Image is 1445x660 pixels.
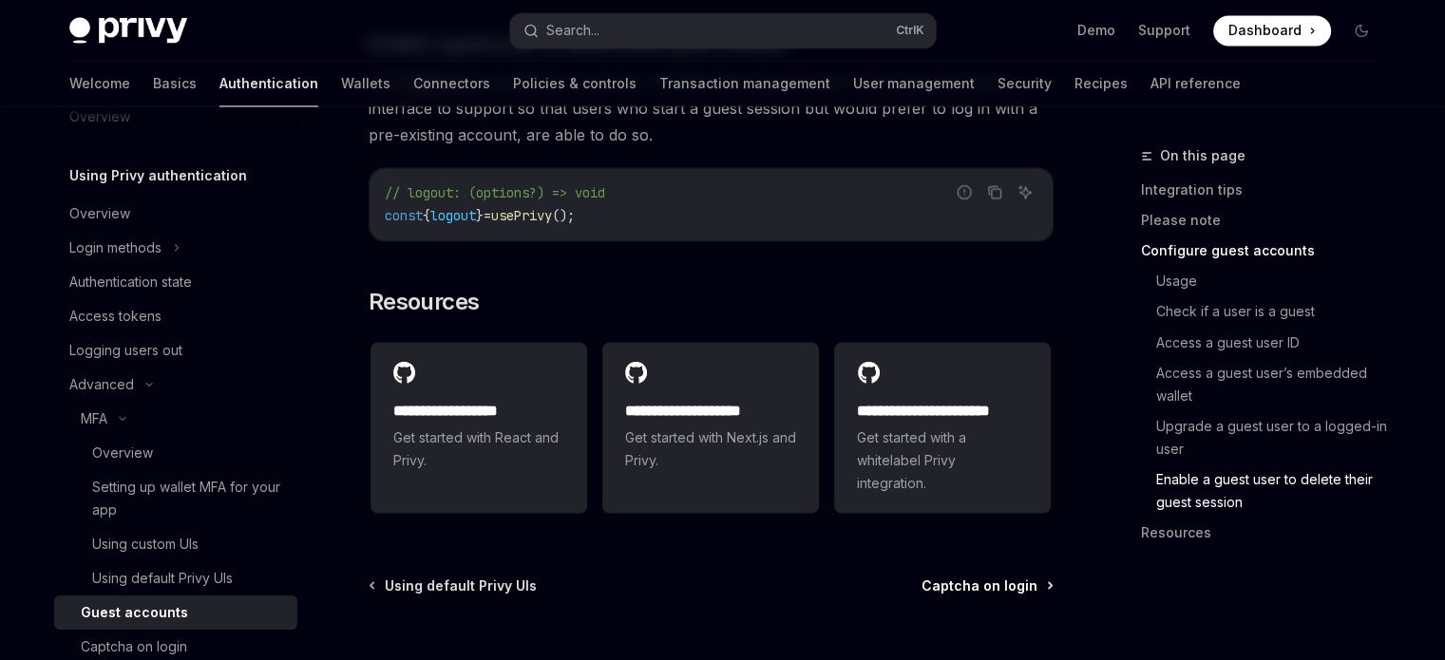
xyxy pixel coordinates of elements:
[341,61,390,106] a: Wallets
[1141,236,1392,266] a: Configure guest accounts
[69,202,130,225] div: Overview
[413,61,490,106] a: Connectors
[69,17,187,44] img: dark logo
[952,179,977,204] button: Report incorrect code
[385,207,423,224] span: const
[69,61,130,106] a: Welcome
[219,61,318,106] a: Authentication
[1160,144,1245,167] span: On this page
[998,61,1052,106] a: Security
[369,287,480,317] span: Resources
[92,476,286,521] div: Setting up wallet MFA for your app
[1141,205,1392,236] a: Please note
[552,207,575,224] span: ();
[54,197,297,231] a: Overview
[54,561,297,595] a: Using default Privy UIs
[371,575,537,594] a: Using default Privy UIs
[896,23,924,38] span: Ctrl K
[92,533,199,556] div: Using custom UIs
[69,164,247,187] h5: Using Privy authentication
[54,333,297,368] a: Logging users out
[423,207,430,224] span: {
[491,207,552,224] span: usePrivy
[510,13,936,47] button: Search...CtrlK
[54,299,297,333] a: Access tokens
[853,61,975,106] a: User management
[54,595,297,630] a: Guest accounts
[153,61,197,106] a: Basics
[922,575,1037,594] span: Captcha on login
[625,425,796,471] span: Get started with Next.js and Privy.
[1156,266,1392,296] a: Usage
[1228,21,1302,40] span: Dashboard
[54,436,297,470] a: Overview
[69,373,134,396] div: Advanced
[385,575,537,594] span: Using default Privy UIs
[385,184,605,201] span: // logout: (options?) => void
[1074,61,1128,106] a: Recipes
[1138,21,1190,40] a: Support
[54,470,297,527] a: Setting up wallet MFA for your app
[659,61,830,106] a: Transaction management
[546,19,599,42] div: Search...
[1077,21,1115,40] a: Demo
[393,425,564,471] span: Get started with React and Privy.
[513,61,637,106] a: Policies & controls
[484,207,491,224] span: =
[69,236,162,259] div: Login methods
[1156,463,1392,517] a: Enable a guest user to delete their guest session
[922,575,1052,594] a: Captcha on login
[476,207,484,224] span: }
[81,635,187,658] div: Captcha on login
[54,527,297,561] a: Using custom UIs
[54,265,297,299] a: Authentication state
[982,179,1007,204] button: Copy the contents from the code block
[857,425,1028,494] span: Get started with a whitelabel Privy integration.
[69,271,192,293] div: Authentication state
[1156,357,1392,410] a: Access a guest user’s embedded wallet
[369,68,1054,148] span: Call to enable the guest user to delete their guest session. This is an important interface to su...
[430,207,476,224] span: logout
[81,407,107,430] div: MFA
[92,567,233,590] div: Using default Privy UIs
[1150,61,1241,106] a: API reference
[81,601,188,624] div: Guest accounts
[1156,296,1392,327] a: Check if a user is a guest
[1346,15,1377,46] button: Toggle dark mode
[1156,327,1392,357] a: Access a guest user ID
[92,442,153,464] div: Overview
[1213,15,1331,46] a: Dashboard
[1013,179,1037,204] button: Ask AI
[1141,517,1392,547] a: Resources
[1156,410,1392,463] a: Upgrade a guest user to a logged-in user
[69,339,182,362] div: Logging users out
[69,305,162,328] div: Access tokens
[1141,175,1392,205] a: Integration tips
